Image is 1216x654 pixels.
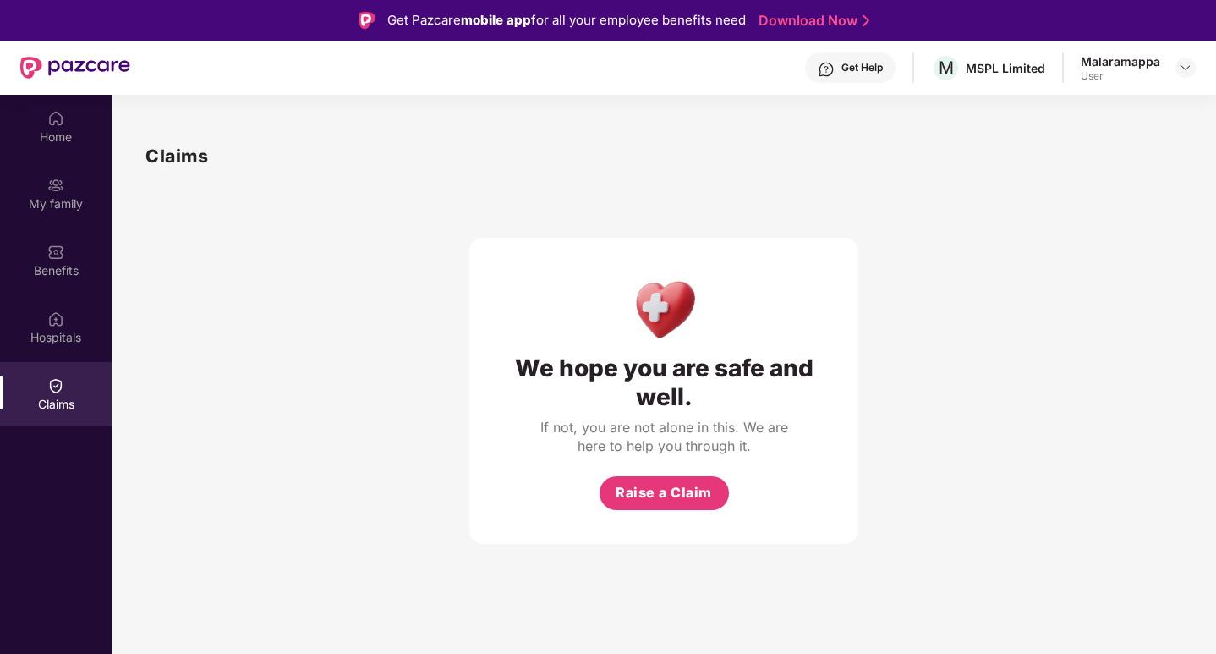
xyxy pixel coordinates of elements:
strong: mobile app [461,12,531,28]
span: M [939,58,954,78]
img: Logo [359,12,375,29]
img: svg+xml;base64,PHN2ZyBpZD0iSG9zcGl0YWxzIiB4bWxucz0iaHR0cDovL3d3dy53My5vcmcvMjAwMC9zdmciIHdpZHRoPS... [47,311,64,327]
img: svg+xml;base64,PHN2ZyBpZD0iSG9tZSIgeG1sbnM9Imh0dHA6Ly93d3cudzMub3JnLzIwMDAvc3ZnIiB3aWR0aD0iMjAiIG... [47,110,64,127]
img: Health Care [627,272,701,345]
img: New Pazcare Logo [20,57,130,79]
div: MSPL Limited [966,60,1045,76]
div: User [1081,69,1160,83]
div: If not, you are not alone in this. We are here to help you through it. [537,418,791,455]
div: Malaramappa [1081,53,1160,69]
img: svg+xml;base64,PHN2ZyBpZD0iQmVuZWZpdHMiIHhtbG5zPSJodHRwOi8vd3d3LnczLm9yZy8yMDAwL3N2ZyIgd2lkdGg9Ij... [47,244,64,261]
img: Stroke [863,12,869,30]
div: Get Help [841,61,883,74]
a: Download Now [759,12,864,30]
span: Raise a Claim [616,482,712,503]
button: Raise a Claim [600,476,729,510]
h1: Claims [145,142,208,170]
div: Get Pazcare for all your employee benefits need [387,10,746,30]
img: svg+xml;base64,PHN2ZyBpZD0iRHJvcGRvd24tMzJ4MzIiIHhtbG5zPSJodHRwOi8vd3d3LnczLm9yZy8yMDAwL3N2ZyIgd2... [1179,61,1192,74]
img: svg+xml;base64,PHN2ZyBpZD0iSGVscC0zMngzMiIgeG1sbnM9Imh0dHA6Ly93d3cudzMub3JnLzIwMDAvc3ZnIiB3aWR0aD... [818,61,835,78]
img: svg+xml;base64,PHN2ZyBpZD0iQ2xhaW0iIHhtbG5zPSJodHRwOi8vd3d3LnczLm9yZy8yMDAwL3N2ZyIgd2lkdGg9IjIwIi... [47,377,64,394]
img: svg+xml;base64,PHN2ZyB3aWR0aD0iMjAiIGhlaWdodD0iMjAiIHZpZXdCb3g9IjAgMCAyMCAyMCIgZmlsbD0ibm9uZSIgeG... [47,177,64,194]
div: We hope you are safe and well. [503,354,824,411]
